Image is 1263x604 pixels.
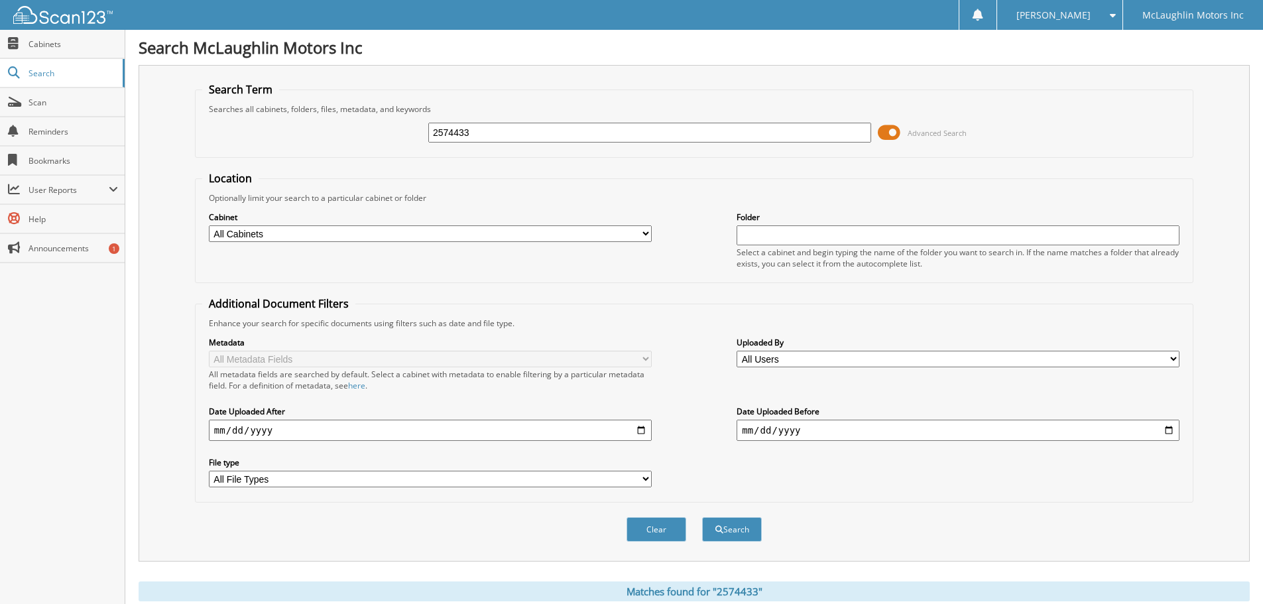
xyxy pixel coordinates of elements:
[202,82,279,97] legend: Search Term
[109,243,119,254] div: 1
[209,337,652,348] label: Metadata
[737,406,1179,417] label: Date Uploaded Before
[202,318,1186,329] div: Enhance your search for specific documents using filters such as date and file type.
[209,420,652,441] input: start
[1016,11,1091,19] span: [PERSON_NAME]
[348,380,365,391] a: here
[29,243,118,254] span: Announcements
[209,211,652,223] label: Cabinet
[737,211,1179,223] label: Folder
[29,38,118,50] span: Cabinets
[202,103,1186,115] div: Searches all cabinets, folders, files, metadata, and keywords
[627,517,686,542] button: Clear
[139,36,1250,58] h1: Search McLaughlin Motors Inc
[737,337,1179,348] label: Uploaded By
[908,128,967,138] span: Advanced Search
[737,247,1179,269] div: Select a cabinet and begin typing the name of the folder you want to search in. If the name match...
[737,420,1179,441] input: end
[202,296,355,311] legend: Additional Document Filters
[209,369,652,391] div: All metadata fields are searched by default. Select a cabinet with metadata to enable filtering b...
[702,517,762,542] button: Search
[29,68,116,79] span: Search
[202,171,259,186] legend: Location
[139,581,1250,601] div: Matches found for "2574433"
[29,97,118,108] span: Scan
[29,126,118,137] span: Reminders
[209,457,652,468] label: File type
[29,184,109,196] span: User Reports
[13,6,113,24] img: scan123-logo-white.svg
[1142,11,1244,19] span: McLaughlin Motors Inc
[209,406,652,417] label: Date Uploaded After
[29,213,118,225] span: Help
[29,155,118,166] span: Bookmarks
[202,192,1186,204] div: Optionally limit your search to a particular cabinet or folder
